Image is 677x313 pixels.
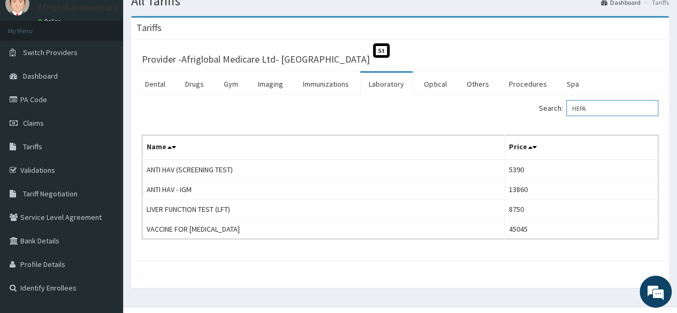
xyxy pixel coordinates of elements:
[142,55,370,64] h3: Provider - Afriglobal Medicare Ltd- [GEOGRAPHIC_DATA]
[37,18,63,25] a: Online
[360,73,413,95] a: Laboratory
[558,73,588,95] a: Spa
[136,73,174,95] a: Dental
[415,73,455,95] a: Optical
[142,159,505,180] td: ANTI HAV (SCREENING TEST)
[294,73,357,95] a: Immunizations
[23,48,78,57] span: Switch Providers
[23,142,42,151] span: Tariffs
[215,73,247,95] a: Gym
[142,135,505,160] th: Name
[504,200,658,219] td: 8750
[142,200,505,219] td: LIVER FUNCTION TEST (LFT)
[142,219,505,239] td: VACCINE FOR [MEDICAL_DATA]
[23,118,44,128] span: Claims
[504,159,658,180] td: 5390
[458,73,498,95] a: Others
[504,135,658,160] th: Price
[23,71,58,81] span: Dashboard
[566,100,658,116] input: Search:
[504,219,658,239] td: 45045
[500,73,556,95] a: Procedures
[62,90,148,199] span: We're online!
[37,3,119,12] p: Afriglobal medicare
[373,43,390,58] span: St
[142,180,505,200] td: ANTI HAV - IGM
[5,203,204,241] textarea: Type your message and hit 'Enter'
[176,5,201,31] div: Minimize live chat window
[539,100,658,116] label: Search:
[20,54,43,80] img: d_794563401_company_1708531726252_794563401
[56,60,180,74] div: Chat with us now
[249,73,292,95] a: Imaging
[177,73,212,95] a: Drugs
[136,23,162,33] h3: Tariffs
[23,189,78,199] span: Tariff Negotiation
[504,180,658,200] td: 13860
